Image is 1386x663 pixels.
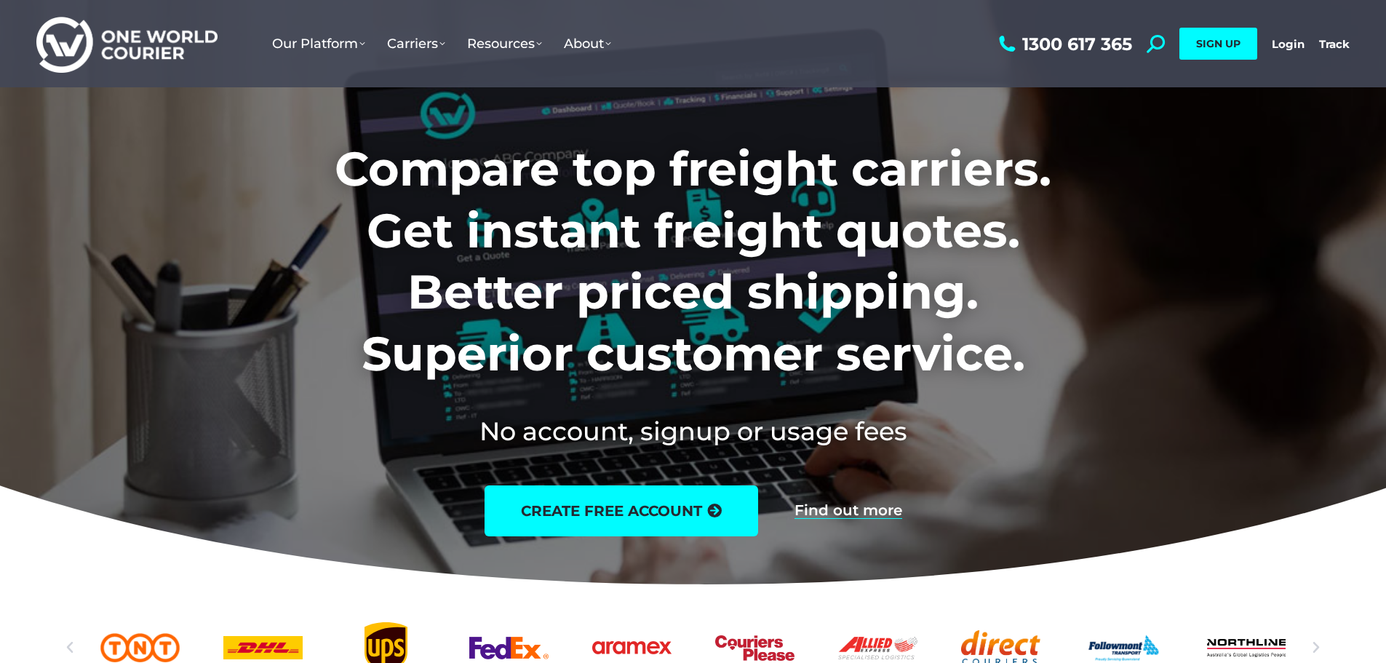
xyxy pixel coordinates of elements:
img: One World Courier [36,15,218,74]
a: Resources [456,21,553,66]
a: create free account [485,485,758,536]
a: About [553,21,622,66]
a: 1300 617 365 [995,35,1132,53]
a: Our Platform [261,21,376,66]
span: Carriers [387,36,445,52]
a: Login [1272,37,1305,51]
span: Our Platform [272,36,365,52]
a: Carriers [376,21,456,66]
a: Find out more [794,503,902,519]
span: Resources [467,36,542,52]
span: About [564,36,611,52]
span: SIGN UP [1196,37,1240,50]
a: Track [1319,37,1350,51]
a: SIGN UP [1179,28,1257,60]
h2: No account, signup or usage fees [239,413,1147,449]
h1: Compare top freight carriers. Get instant freight quotes. Better priced shipping. Superior custom... [239,138,1147,384]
